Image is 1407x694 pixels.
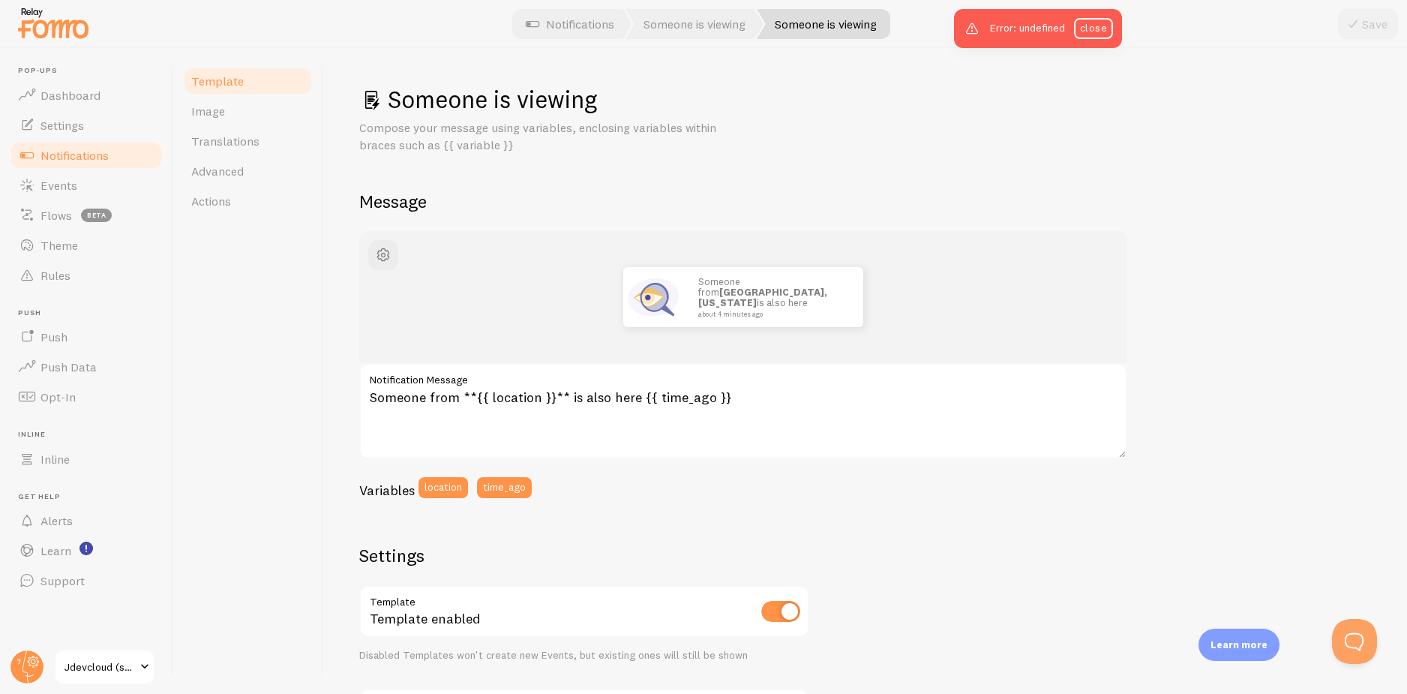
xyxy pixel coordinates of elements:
[9,260,163,290] a: Rules
[182,186,313,216] a: Actions
[359,119,719,154] p: Compose your message using variables, enclosing variables within braces such as {{ variable }}
[191,164,244,179] span: Advanced
[40,268,70,283] span: Rules
[40,573,85,588] span: Support
[191,134,259,149] span: Translations
[9,230,163,260] a: Theme
[698,311,844,318] small: about 4 minutes ago
[40,88,100,103] span: Dashboard
[9,110,163,140] a: Settings
[954,9,1122,48] div: Error: undefined
[54,649,155,685] a: Jdevcloud (support Avast)
[40,238,78,253] span: Theme
[191,74,244,89] span: Template
[359,363,1127,389] label: Notification Message
[16,4,91,42] img: fomo-relay-logo-orange.svg
[359,84,1371,115] h1: Someone is viewing
[40,208,72,223] span: Flows
[359,585,809,640] div: Template enabled
[359,190,1371,213] h2: Message
[40,513,73,528] span: Alerts
[1332,619,1377,664] iframe: Help Scout Beacon - Open
[9,140,163,170] a: Notifications
[18,430,163,440] span: Inline
[40,118,84,133] span: Settings
[40,452,70,467] span: Inline
[191,194,231,209] span: Actions
[18,492,163,502] span: Get Help
[9,506,163,536] a: Alerts
[182,96,313,126] a: Image
[40,178,77,193] span: Events
[359,649,809,662] div: Disabled Templates won't create new Events, but existing ones will still be shown
[418,477,468,498] button: location
[18,308,163,318] span: Push
[9,322,163,352] a: Push
[182,156,313,186] a: Advanced
[182,66,313,96] a: Template
[40,543,71,558] span: Learn
[81,209,112,222] span: beta
[1198,629,1279,661] div: Learn more
[477,477,532,498] button: time_ago
[9,200,163,230] a: Flows beta
[40,389,76,404] span: Opt-In
[9,170,163,200] a: Events
[40,329,67,344] span: Push
[79,542,93,555] svg: <p>Watch New Feature Tutorials!</p>
[64,658,136,676] span: Jdevcloud (support Avast)
[9,566,163,596] a: Support
[698,276,848,318] p: Someone from is also here
[698,286,827,308] strong: [GEOGRAPHIC_DATA], [US_STATE]
[359,544,809,567] h2: Settings
[623,267,683,327] img: Fomo
[40,359,97,374] span: Push Data
[1210,638,1267,652] p: Learn more
[9,444,163,474] a: Inline
[9,382,163,412] a: Opt-In
[9,352,163,382] a: Push Data
[191,104,225,119] span: Image
[18,66,163,76] span: Pop-ups
[40,148,109,163] span: Notifications
[9,80,163,110] a: Dashboard
[182,126,313,156] a: Translations
[1074,18,1113,39] a: close
[9,536,163,566] a: Learn
[359,482,415,499] h3: Variables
